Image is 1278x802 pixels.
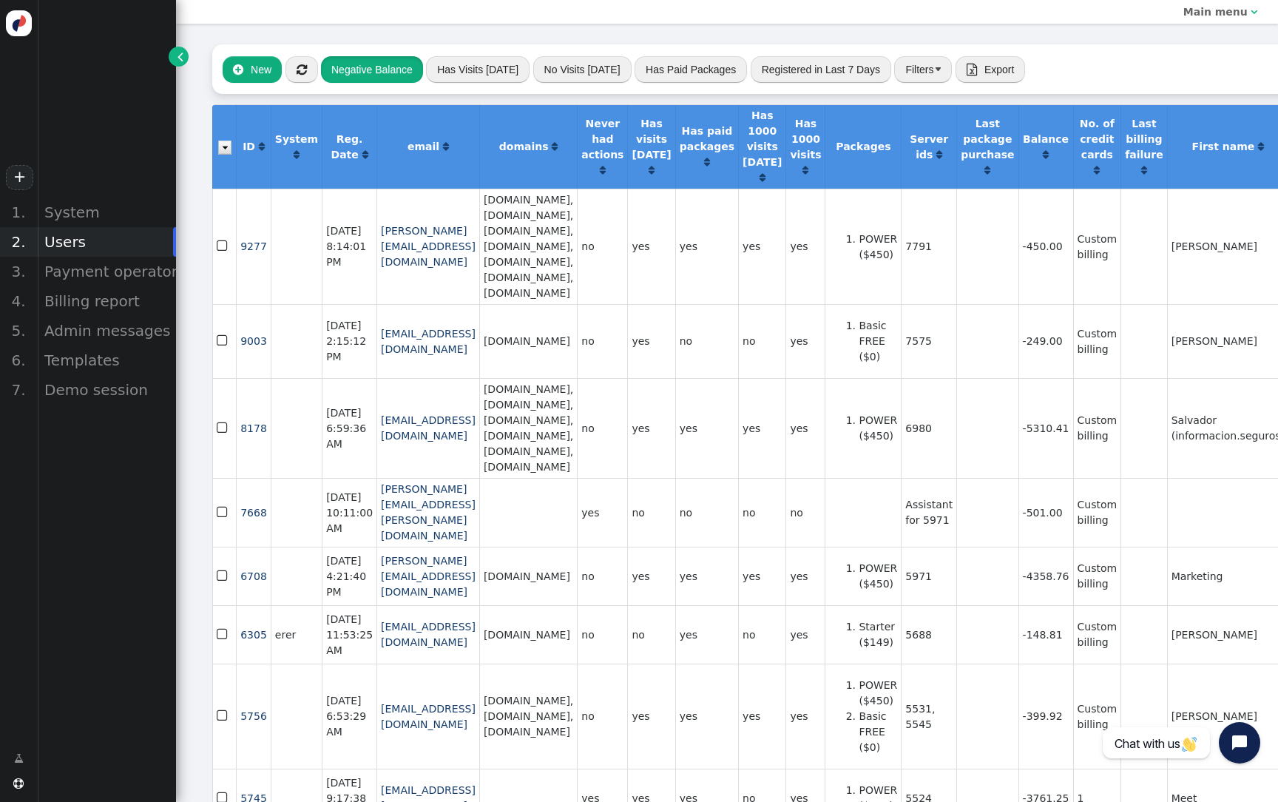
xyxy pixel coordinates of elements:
b: System [275,133,318,145]
td: 5531, 5545 [901,664,956,769]
td: Custom billing [1073,304,1121,378]
button: Has Paid Packages [635,56,747,83]
span: Click to sort [1258,141,1264,152]
a: 9277 [240,240,267,252]
td: no [577,304,627,378]
span: Click to sort [443,141,449,152]
button:  Export [956,56,1026,83]
td: erer [271,605,322,664]
a:  [362,149,368,161]
div: Payment operators [37,257,176,286]
a: 7668 [240,507,267,519]
button: Registered in Last 7 Days [751,56,891,83]
a:  [1043,149,1049,161]
td: no [577,664,627,769]
td: 7791 [901,189,956,304]
td: yes [675,547,738,605]
span:  [217,502,230,522]
div: Admin messages [37,316,176,346]
td: [DOMAIN_NAME] [479,547,577,605]
span: Click to sort [1094,165,1100,175]
span: Click to sort [362,149,368,160]
td: [DOMAIN_NAME], [DOMAIN_NAME], [DOMAIN_NAME], [DOMAIN_NAME], [DOMAIN_NAME], [DOMAIN_NAME] [479,378,577,478]
a:  [600,164,606,176]
td: no [738,478,785,547]
span: [DATE] 8:14:01 PM [326,225,366,268]
td: [DOMAIN_NAME] [479,304,577,378]
span:  [1251,7,1257,17]
td: [DOMAIN_NAME], [DOMAIN_NAME], [DOMAIN_NAME] [479,664,577,769]
span: Export [984,64,1014,75]
button: Negative Balance [321,56,423,83]
span: [DATE] 11:53:25 AM [326,613,373,656]
li: Starter ($149) [859,619,897,650]
td: no [577,605,627,664]
td: yes [785,378,825,478]
li: POWER ($450) [859,413,897,444]
span:  [233,64,243,75]
div: System [37,198,176,227]
span: Click to sort [1043,149,1049,160]
div: Users [37,227,176,257]
button: Has Visits [DATE] [426,56,530,83]
b: Balance [1023,133,1069,145]
span: 6305 [240,629,267,641]
b: ID [243,141,255,152]
button:  [285,56,318,83]
button: Filters [894,56,952,83]
td: 5971 [901,547,956,605]
td: yes [738,664,785,769]
span:  [217,418,230,438]
span:  [177,49,183,64]
td: no [738,304,785,378]
td: yes [577,478,627,547]
td: [DOMAIN_NAME], [DOMAIN_NAME], [DOMAIN_NAME], [DOMAIN_NAME], [DOMAIN_NAME], [DOMAIN_NAME], [DOMAIN... [479,189,577,304]
a:  [552,141,558,152]
span: 6708 [240,570,267,582]
td: yes [738,189,785,304]
td: Assistant for 5971 [901,478,956,547]
a:  [760,172,765,183]
b: Last billing failure [1125,118,1163,161]
a:  [1258,141,1264,152]
span: [DATE] 6:53:29 AM [326,695,366,738]
td: yes [785,605,825,664]
a: 9003 [240,335,267,347]
span: Click to sort [802,165,808,175]
a:  [649,164,655,176]
td: -5310.41 [1018,378,1073,478]
b: Has paid packages [680,125,734,152]
img: trigger_black.png [936,67,941,71]
b: Has 1000 visits [DATE] [743,109,782,168]
td: no [577,547,627,605]
td: no [675,478,738,547]
td: 5688 [901,605,956,664]
span:  [217,624,230,644]
td: -450.00 [1018,189,1073,304]
a: [EMAIL_ADDRESS][DOMAIN_NAME] [381,328,476,355]
b: Main menu [1183,6,1248,18]
a: 8178 [240,422,267,434]
td: no [577,189,627,304]
a: [PERSON_NAME][EMAIL_ADDRESS][PERSON_NAME][DOMAIN_NAME] [381,483,476,542]
td: -4358.76 [1018,547,1073,605]
td: yes [675,605,738,664]
span: [DATE] 10:11:00 AM [326,491,373,534]
span: [DATE] 2:15:12 PM [326,320,366,363]
td: no [627,605,674,664]
b: Never had actions [581,118,623,161]
td: yes [738,547,785,605]
td: yes [785,304,825,378]
b: Last package purchase [961,118,1014,161]
span:  [217,706,230,726]
a: [PERSON_NAME][EMAIL_ADDRESS][DOMAIN_NAME] [381,555,476,598]
span: Click to sort [259,141,265,152]
li: POWER ($450) [859,561,897,592]
span:  [217,331,230,351]
span:  [217,236,230,256]
b: No. of credit cards [1080,118,1115,161]
td: -148.81 [1018,605,1073,664]
a:  [1094,164,1100,176]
